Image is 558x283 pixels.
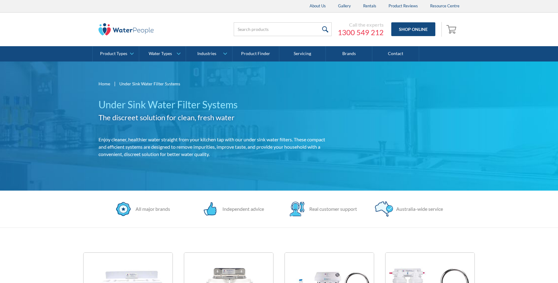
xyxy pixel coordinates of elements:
a: 1300 549 212 [338,28,384,37]
div: Australia-wide service [393,205,443,213]
a: Shop Online [391,22,435,36]
a: Product Types [93,46,139,61]
a: Product Finder [232,46,279,61]
a: Brands [326,46,372,61]
a: Open empty cart [445,22,459,37]
input: Search products [234,22,332,36]
img: The Water People [99,23,154,35]
a: Industries [186,46,232,61]
div: All major brands [132,205,170,213]
div: Industries [197,51,216,56]
p: Enjoy cleaner, healthier water straight from your kitchen tap with our under sink water filters. ... [99,136,333,158]
div: | [113,80,116,87]
div: Independent advice [219,205,264,213]
div: Water Types [149,51,172,56]
div: Call the experts [338,22,384,28]
div: Product Types [100,51,127,56]
img: shopping cart [446,24,458,34]
a: Home [99,80,110,87]
a: Servicing [279,46,326,61]
div: Real customer support [306,205,357,213]
h2: The discreet solution for clean, fresh water [99,112,333,123]
a: Water Types [139,46,185,61]
div: Under Sink Water Filter Systems [119,80,180,87]
h1: Under Sink Water Filter Systems [99,97,333,112]
a: Contact [372,46,419,61]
